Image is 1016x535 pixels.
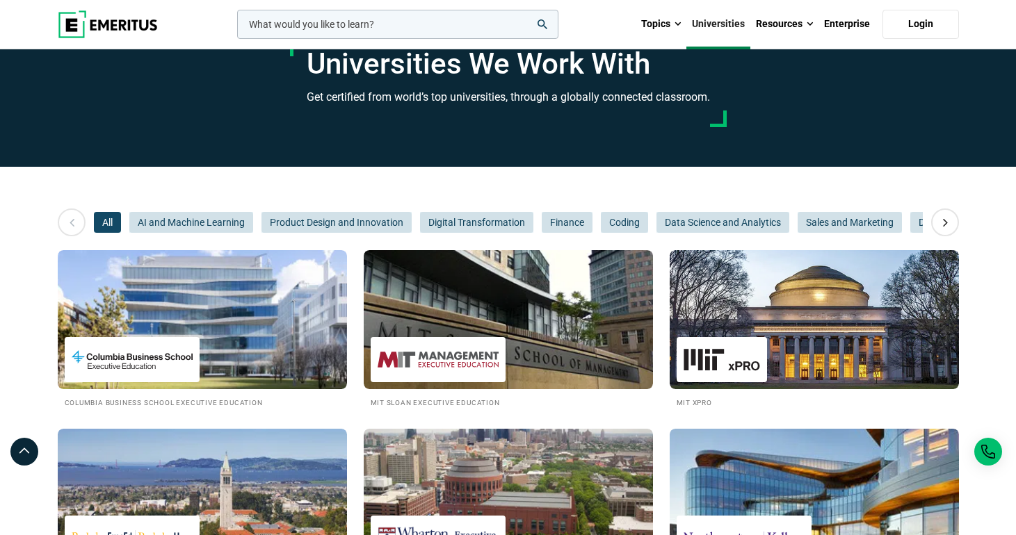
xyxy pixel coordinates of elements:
[910,212,1000,233] button: Digital Marketing
[378,344,499,375] img: MIT Sloan Executive Education
[670,250,959,408] a: Universities We Work With MIT xPRO MIT xPRO
[670,250,959,389] img: Universities We Work With
[58,250,347,389] img: Universities We Work With
[261,212,412,233] button: Product Design and Innovation
[798,212,902,233] button: Sales and Marketing
[307,47,710,81] h1: Universities We Work With
[656,212,789,233] button: Data Science and Analytics
[58,250,347,408] a: Universities We Work With Columbia Business School Executive Education Columbia Business School E...
[94,212,121,233] button: All
[601,212,648,233] button: Coding
[72,344,193,375] img: Columbia Business School Executive Education
[65,396,340,408] h2: Columbia Business School Executive Education
[364,250,653,389] img: Universities We Work With
[420,212,533,233] button: Digital Transformation
[237,10,558,39] input: woocommerce-product-search-field-0
[677,396,952,408] h2: MIT xPRO
[129,212,253,233] button: AI and Machine Learning
[307,88,710,106] h3: Get certified from world’s top universities, through a globally connected classroom.
[684,344,760,375] img: MIT xPRO
[371,396,646,408] h2: MIT Sloan Executive Education
[364,250,653,408] a: Universities We Work With MIT Sloan Executive Education MIT Sloan Executive Education
[542,212,592,233] button: Finance
[882,10,959,39] a: Login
